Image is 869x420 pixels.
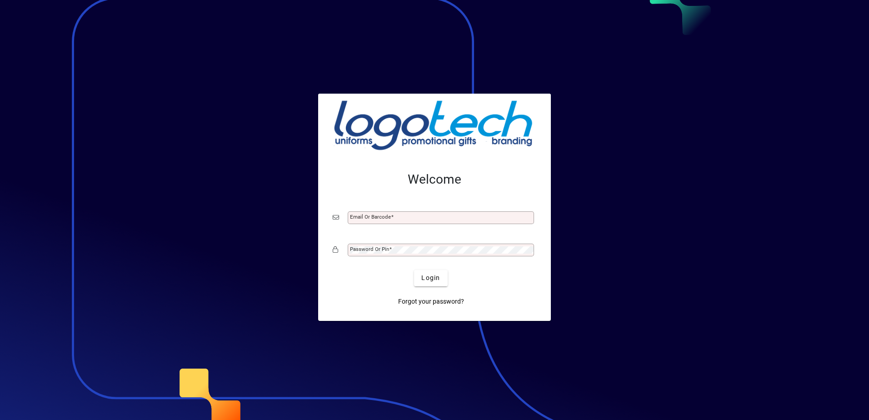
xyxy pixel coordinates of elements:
[398,297,464,306] span: Forgot your password?
[350,214,391,220] mat-label: Email or Barcode
[350,246,389,252] mat-label: Password or Pin
[333,172,536,187] h2: Welcome
[395,294,468,310] a: Forgot your password?
[421,273,440,283] span: Login
[414,270,447,286] button: Login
